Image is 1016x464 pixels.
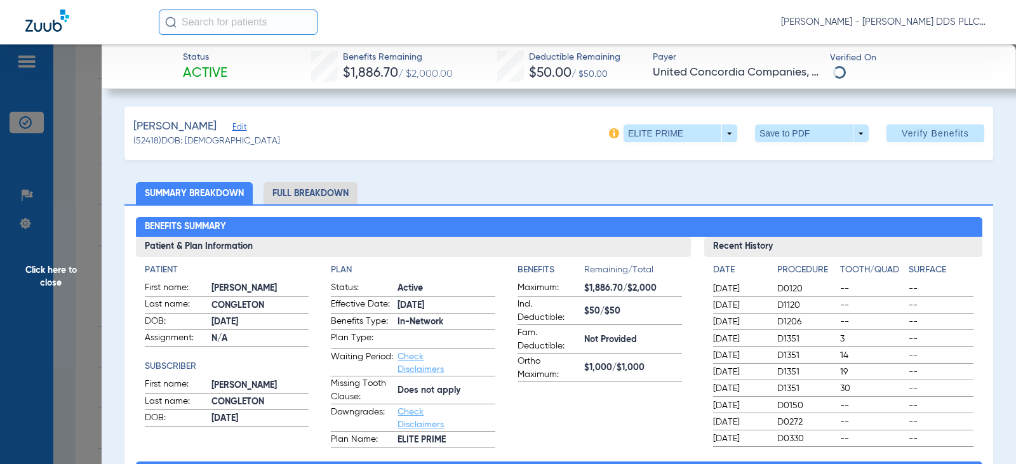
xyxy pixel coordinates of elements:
span: D1206 [777,315,835,328]
span: D0120 [777,282,835,295]
span: [PERSON_NAME] - [PERSON_NAME] DDS PLLC [781,16,991,29]
span: [DATE] [713,432,766,445]
span: -- [909,382,973,395]
span: D0330 [777,432,835,445]
h4: Subscriber [145,360,309,373]
h3: Patient & Plan Information [136,237,692,257]
span: Deductible Remaining [529,51,620,64]
app-breakdown-title: Surface [909,263,973,281]
span: 3 [840,333,904,345]
span: (52418) DOB: [DEMOGRAPHIC_DATA] [133,135,280,148]
li: Summary Breakdown [136,182,253,204]
h2: Benefits Summary [136,217,982,237]
span: Benefits Remaining [343,51,453,64]
span: -- [840,432,904,445]
span: Status: [331,281,393,296]
span: D1351 [777,333,835,345]
span: -- [909,399,973,412]
span: -- [909,349,973,362]
span: CONGLETON [211,299,309,312]
span: Benefits Type: [331,315,393,330]
span: -- [840,282,904,295]
span: Downgrades: [331,406,393,431]
span: [DATE] [211,315,309,329]
button: Save to PDF [755,124,869,142]
span: Fam. Deductible: [518,326,580,353]
h4: Procedure [777,263,835,277]
app-breakdown-title: Benefits [518,263,584,281]
span: Edit [232,123,244,135]
span: Plan Type: [331,331,393,348]
span: [PERSON_NAME] [211,282,309,295]
li: Full Breakdown [264,182,358,204]
span: Active [398,282,495,295]
input: Search for patients [159,10,317,35]
span: D1351 [777,366,835,378]
span: Missing Tooth Clause: [331,377,393,404]
span: -- [840,399,904,412]
span: Last name: [145,395,207,410]
span: Plan Name: [331,433,393,448]
span: -- [840,315,904,328]
h4: Tooth/Quad [840,263,904,277]
span: [DATE] [713,399,766,412]
span: [PERSON_NAME] [211,379,309,392]
app-breakdown-title: Patient [145,263,309,277]
span: [DATE] [713,315,766,328]
img: info-icon [609,128,619,138]
span: [DATE] [713,349,766,362]
span: -- [909,416,973,428]
span: [DATE] [713,382,766,395]
span: [DATE] [713,282,766,295]
span: First name: [145,378,207,393]
span: Remaining/Total [584,263,682,281]
span: [DATE] [713,333,766,345]
span: Ind. Deductible: [518,298,580,324]
span: 19 [840,366,904,378]
button: ELITE PRIME [624,124,737,142]
span: -- [840,416,904,428]
span: [DATE] [713,416,766,428]
span: CONGLETON [211,395,309,409]
span: -- [840,299,904,312]
span: 14 [840,349,904,362]
span: Active [183,65,227,83]
button: Verify Benefits [886,124,984,142]
span: Not Provided [584,333,682,347]
img: Search Icon [165,17,177,28]
img: Zuub Logo [25,10,69,32]
app-breakdown-title: Tooth/Quad [840,263,904,281]
h4: Benefits [518,263,584,277]
span: [DATE] [398,299,495,312]
span: 30 [840,382,904,395]
span: DOB: [145,315,207,330]
app-breakdown-title: Procedure [777,263,835,281]
span: / $2,000.00 [398,69,453,79]
span: In-Network [398,315,495,329]
span: Ortho Maximum: [518,355,580,381]
span: / $50.00 [571,70,608,79]
span: D0150 [777,399,835,412]
span: D1120 [777,299,835,312]
span: Assignment: [145,331,207,347]
span: Last name: [145,298,207,313]
app-breakdown-title: Date [713,263,766,281]
span: -- [909,299,973,312]
span: Does not apply [398,384,495,397]
h4: Plan [331,263,495,277]
iframe: Chat Widget [952,403,1016,464]
span: [PERSON_NAME] [133,119,217,135]
span: Status [183,51,227,64]
span: D1351 [777,349,835,362]
span: $50.00 [529,67,571,80]
span: D0272 [777,416,835,428]
span: $50/$50 [584,305,682,318]
span: Verify Benefits [902,128,969,138]
span: -- [909,432,973,445]
span: -- [909,333,973,345]
span: Waiting Period: [331,350,393,376]
span: Payer [653,51,819,64]
span: Maximum: [518,281,580,296]
span: ELITE PRIME [398,434,495,447]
